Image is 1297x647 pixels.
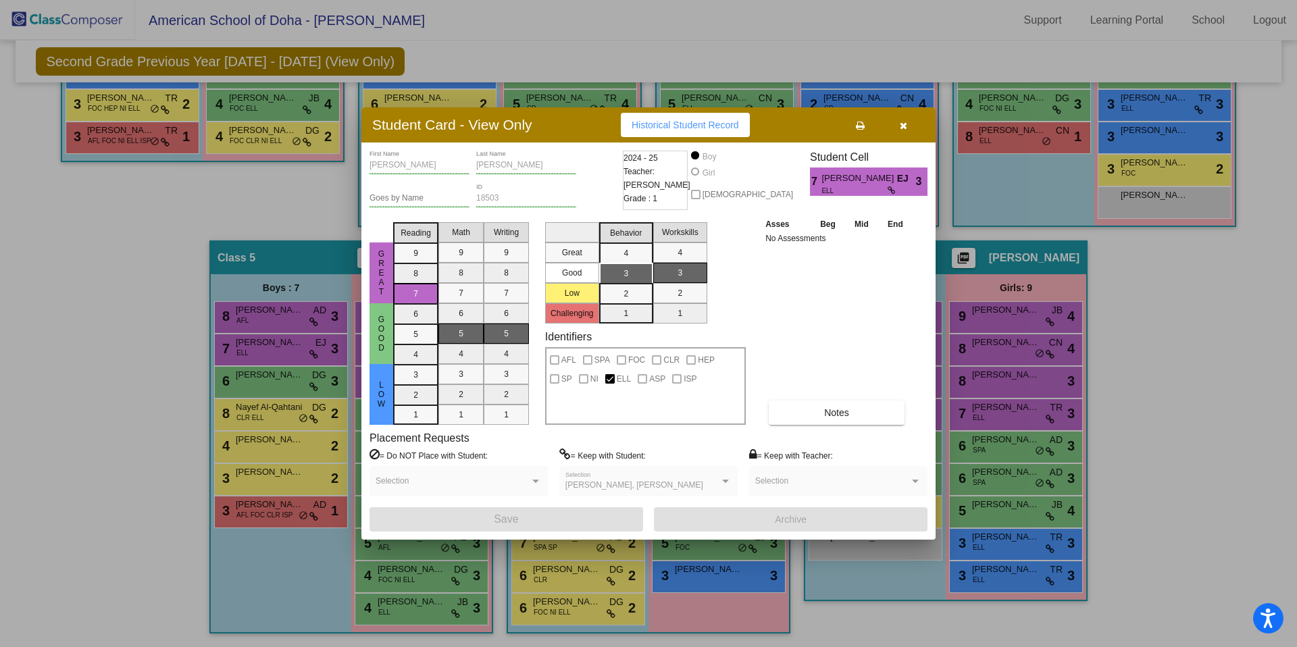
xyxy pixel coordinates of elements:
div: Boy [702,151,717,163]
h3: Student Card - View Only [372,116,532,133]
span: ASP [649,371,665,387]
label: Placement Requests [370,432,469,444]
input: goes by name [370,194,469,203]
th: Beg [811,217,846,232]
span: Great [376,249,388,296]
span: HEP [698,352,715,368]
span: ELL [617,371,631,387]
span: Good [376,315,388,353]
span: Notes [824,407,849,418]
h3: Student Cell [810,151,927,163]
span: 7 [810,174,821,190]
label: = Do NOT Place with Student: [370,448,488,462]
button: Archive [654,507,927,532]
span: SP [561,371,572,387]
span: [PERSON_NAME], [PERSON_NAME] [565,480,703,490]
label: = Keep with Student: [559,448,646,462]
span: Save [494,513,518,525]
span: ELL [821,186,887,196]
td: No Assessments [762,232,913,245]
span: SPA [594,352,610,368]
label: Identifiers [545,330,592,343]
span: NI [590,371,599,387]
button: Historical Student Record [621,113,750,137]
label: = Keep with Teacher: [749,448,833,462]
th: Asses [762,217,811,232]
span: ISP [684,371,696,387]
span: [DEMOGRAPHIC_DATA] [703,186,793,203]
span: 2024 - 25 [624,151,658,165]
span: EJ [897,172,916,186]
span: Low [376,380,388,409]
span: FOC [628,352,645,368]
span: Grade : 1 [624,192,657,205]
span: AFL [561,352,576,368]
div: Girl [702,167,715,179]
span: [PERSON_NAME] [821,172,896,186]
th: Mid [845,217,878,232]
span: Historical Student Record [632,120,739,130]
button: Notes [769,400,905,425]
th: End [878,217,913,232]
button: Save [370,507,643,532]
span: Archive [775,514,807,525]
span: 3 [916,174,927,190]
span: Teacher: [PERSON_NAME] [624,165,690,192]
span: CLR [663,352,680,368]
input: Enter ID [476,194,576,203]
